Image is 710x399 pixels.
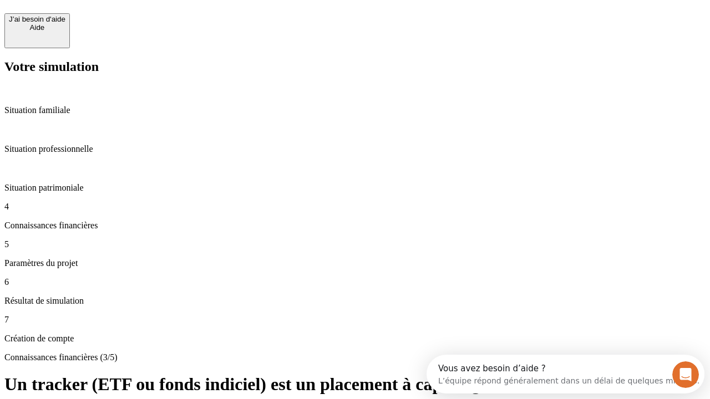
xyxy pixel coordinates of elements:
div: Vous avez besoin d’aide ? [12,9,273,18]
p: Connaissances financières (3/5) [4,352,706,362]
p: Connaissances financières [4,221,706,231]
p: 7 [4,315,706,325]
button: J’ai besoin d'aideAide [4,13,70,48]
p: 5 [4,239,706,249]
p: Création de compte [4,334,706,344]
div: J’ai besoin d'aide [9,15,65,23]
p: Situation patrimoniale [4,183,706,193]
div: Ouvrir le Messenger Intercom [4,4,306,35]
p: 4 [4,202,706,212]
p: Situation familiale [4,105,706,115]
p: Situation professionnelle [4,144,706,154]
p: Résultat de simulation [4,296,706,306]
iframe: Intercom live chat [672,361,699,388]
p: 6 [4,277,706,287]
p: Paramètres du projet [4,258,706,268]
div: L’équipe répond généralement dans un délai de quelques minutes. [12,18,273,30]
div: Aide [9,23,65,32]
iframe: Intercom live chat discovery launcher [427,355,704,393]
h2: Votre simulation [4,59,706,74]
h1: Un tracker (ETF ou fonds indiciel) est un placement à capital garanti ? [4,374,706,395]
